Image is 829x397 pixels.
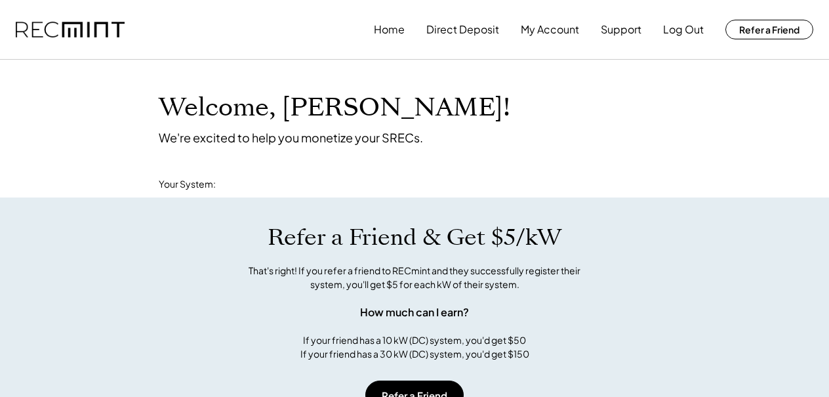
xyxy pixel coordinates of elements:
[426,16,499,43] button: Direct Deposit
[374,16,405,43] button: Home
[300,333,529,361] div: If your friend has a 10 kW (DC) system, you'd get $50 If your friend has a 30 kW (DC) system, you...
[159,130,423,145] div: We're excited to help you monetize your SRECs.
[521,16,579,43] button: My Account
[268,224,561,251] h1: Refer a Friend & Get $5/kW
[159,93,510,123] h1: Welcome, [PERSON_NAME]!
[159,178,216,191] div: Your System:
[16,22,125,38] img: recmint-logotype%403x.png
[360,304,469,320] div: How much can I earn?
[234,264,595,291] div: That's right! If you refer a friend to RECmint and they successfully register their system, you'l...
